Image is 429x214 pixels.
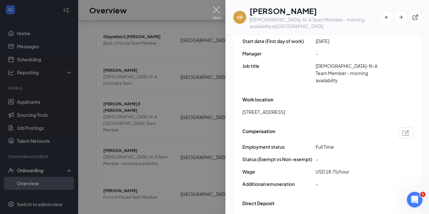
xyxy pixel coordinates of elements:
span: 1 [420,192,425,197]
span: - [316,156,389,163]
span: - [316,180,389,188]
span: Direct Deposit [242,200,275,207]
span: Employment status [242,143,316,150]
span: Manager [242,50,316,57]
span: Work location [242,96,273,103]
button: ArrowRight [395,11,407,23]
span: Additional remuneration [242,180,316,188]
span: Start date (First day of work) [242,38,316,45]
span: Compensation [242,128,275,138]
span: [DEMOGRAPHIC_DATA]-fil-A Team Member - morning availability [316,62,389,84]
span: - [316,50,389,57]
h1: [PERSON_NAME] [250,5,381,16]
span: Full Time [316,143,389,150]
span: [DATE] [316,38,389,45]
span: [STREET_ADDRESS] [242,108,285,115]
svg: ExternalLink [412,14,419,21]
span: Wage [242,168,316,175]
div: VP [237,14,243,21]
button: ArrowLeftNew [381,11,393,23]
span: Job title [242,62,316,69]
svg: ArrowRight [398,14,404,21]
span: USD 18.75/hour [316,168,389,175]
div: [DEMOGRAPHIC_DATA]-fil-A Team Member - morning availability at [GEOGRAPHIC_DATA] [250,16,381,29]
span: Status (Exempt vs Non-exempt) [242,156,316,163]
button: ExternalLink [409,11,421,23]
iframe: Intercom live chat [407,192,422,207]
svg: ArrowLeftNew [383,14,390,21]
